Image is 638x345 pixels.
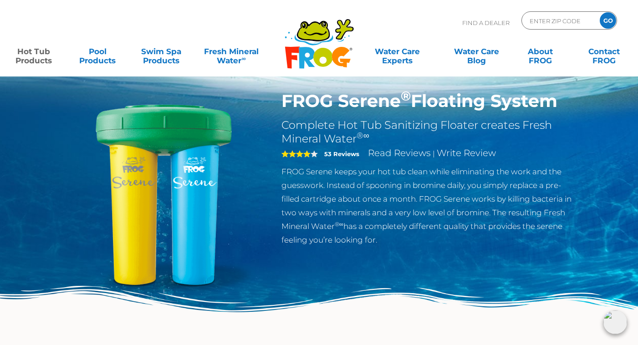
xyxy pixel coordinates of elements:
[529,14,590,27] input: Zip Code Form
[357,42,438,61] a: Water CareExperts
[9,42,59,61] a: Hot TubProducts
[281,118,579,146] h2: Complete Hot Tub Sanitizing Floater creates Fresh Mineral Water
[452,42,501,61] a: Water CareBlog
[137,42,186,61] a: Swim SpaProducts
[600,12,616,29] input: GO
[281,150,311,157] span: 4
[241,55,245,62] sup: ∞
[281,91,579,112] h1: FROG Serene Floating System
[200,42,262,61] a: Fresh MineralWater∞
[401,88,411,104] sup: ®
[73,42,122,61] a: PoolProducts
[433,149,435,158] span: |
[281,165,579,247] p: FROG Serene keeps your hot tub clean while eliminating the work and the guesswork. Instead of spo...
[335,221,343,228] sup: ®∞
[368,147,431,158] a: Read Reviews
[357,131,369,141] sup: ®∞
[462,11,510,34] p: Find A Dealer
[516,42,565,61] a: AboutFROG
[324,150,359,157] strong: 53 Reviews
[603,310,627,334] img: openIcon
[579,42,629,61] a: ContactFROG
[437,147,496,158] a: Write Review
[60,91,268,299] img: hot-tub-product-serene-floater.png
